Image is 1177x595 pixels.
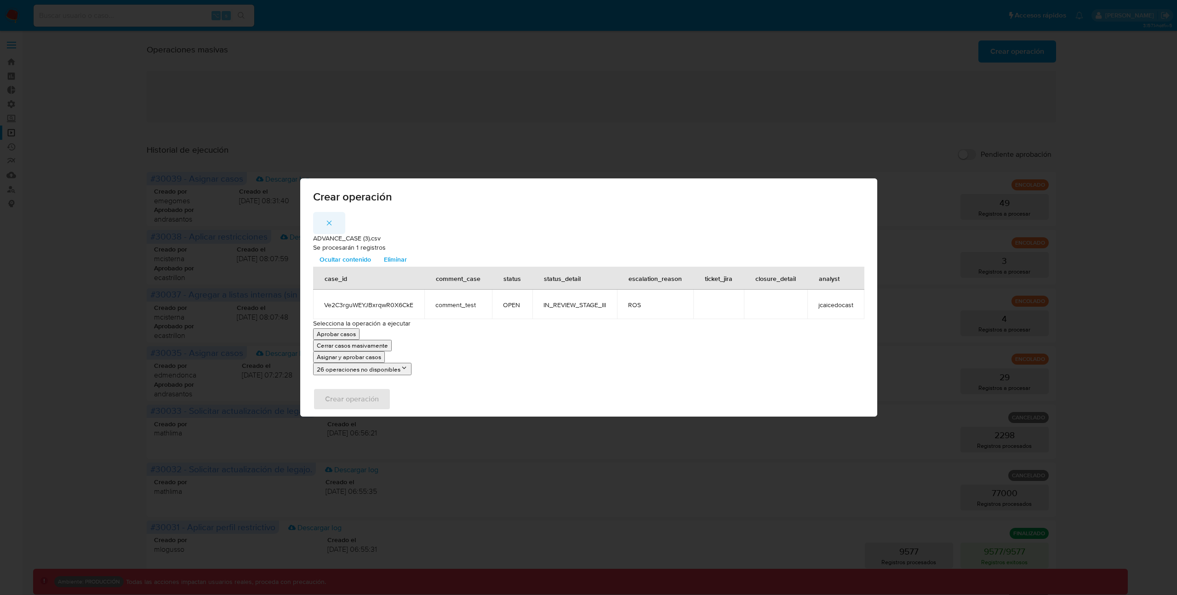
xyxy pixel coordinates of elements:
[313,340,392,351] button: Cerrar casos masivamente
[313,252,377,267] button: Ocultar contenido
[818,301,853,309] span: jcaicedocast
[384,253,407,266] span: Eliminar
[694,267,743,289] div: ticket_jira
[320,253,371,266] span: Ocultar contenido
[435,301,481,309] span: comment_test
[617,267,693,289] div: escalation_reason
[313,351,385,363] button: Asignar y aprobar casos
[628,301,682,309] span: ROS
[313,191,864,202] span: Crear operación
[425,267,491,289] div: comment_case
[324,301,413,309] span: Ve2C3rguWEYJBxrqwR0X6CkE
[533,267,592,289] div: status_detail
[313,328,360,340] button: Aprobar casos
[317,353,381,361] p: Asignar y aprobar casos
[317,330,356,338] p: Aprobar casos
[313,319,864,328] p: Selecciona la operación a ejecutar
[543,301,606,309] span: IN_REVIEW_STAGE_III
[314,267,358,289] div: case_id
[808,267,851,289] div: analyst
[377,252,413,267] button: Eliminar
[744,267,807,289] div: closure_detail
[313,243,864,252] p: Se procesarán 1 registros
[317,341,388,350] p: Cerrar casos masivamente
[313,234,864,243] p: ADVANCE_CASE (3).csv
[503,301,521,309] span: OPEN
[313,363,411,375] button: 26 operaciones no disponibles
[492,267,532,289] div: status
